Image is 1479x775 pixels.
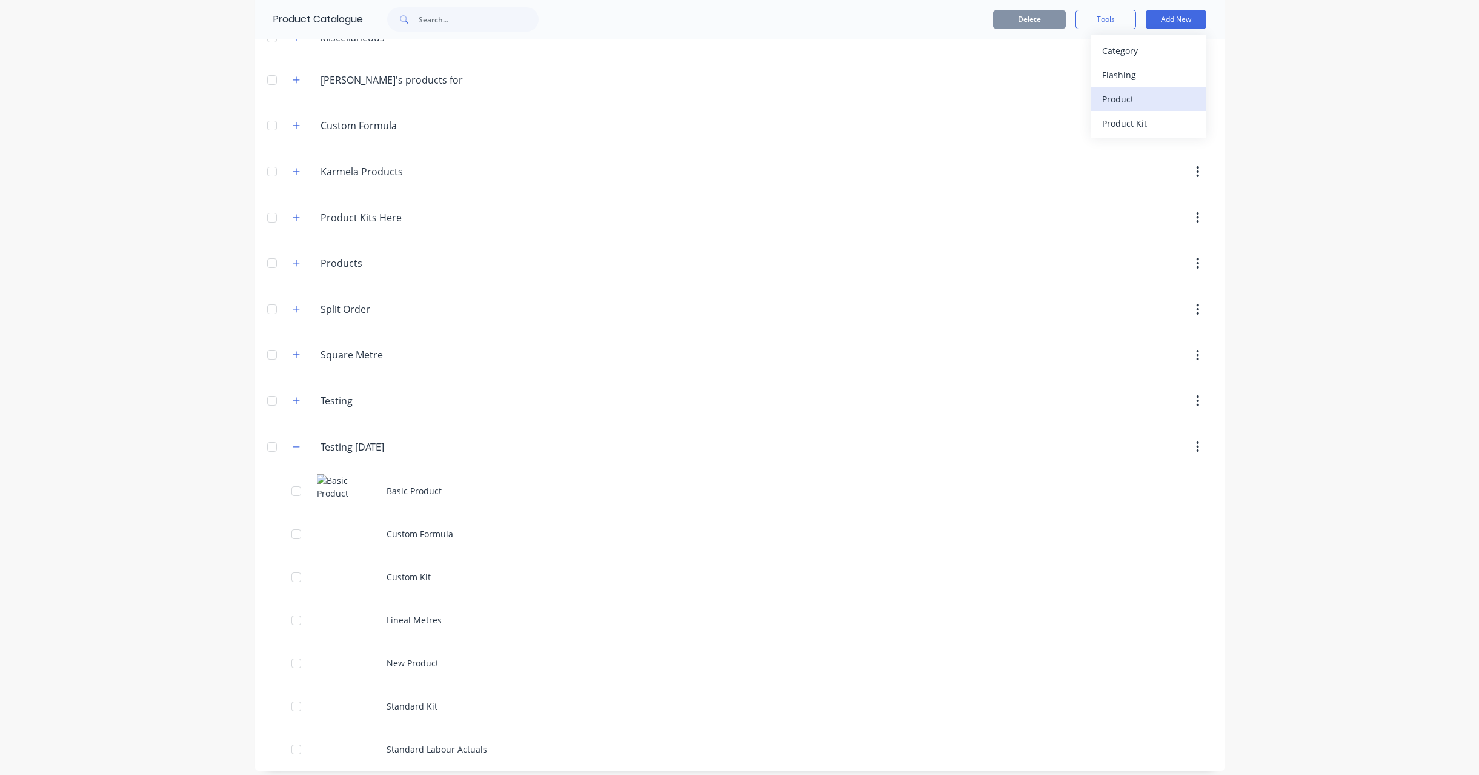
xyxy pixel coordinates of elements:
input: Enter category name [321,302,464,317]
button: Product [1091,87,1206,111]
input: Enter category name [321,394,464,408]
div: Standard Labour Actuals [255,728,1225,771]
button: Delete [993,10,1066,29]
input: Enter category name [321,347,464,362]
input: Enter category name [321,118,464,133]
input: Enter category name [321,440,464,454]
input: Enter category name [321,73,464,87]
div: Category [1102,42,1195,59]
button: Tools [1075,10,1136,29]
div: Lineal Metres [255,599,1225,642]
div: New Product [255,642,1225,685]
input: Enter category name [321,256,464,270]
button: Category [1091,38,1206,62]
input: Enter category name [321,210,464,225]
div: Custom Kit [255,555,1225,599]
div: Product Kit [1102,115,1195,132]
button: Add New [1146,10,1206,29]
div: Product [1102,90,1195,108]
input: Enter category name [321,164,464,179]
div: Standard Kit [255,685,1225,728]
div: Flashing [1102,66,1195,84]
input: Search... [419,7,539,32]
button: Flashing [1091,62,1206,87]
button: Product Kit [1091,111,1206,135]
div: Basic ProductBasic Product [255,469,1225,512]
div: Custom Formula [255,512,1225,555]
